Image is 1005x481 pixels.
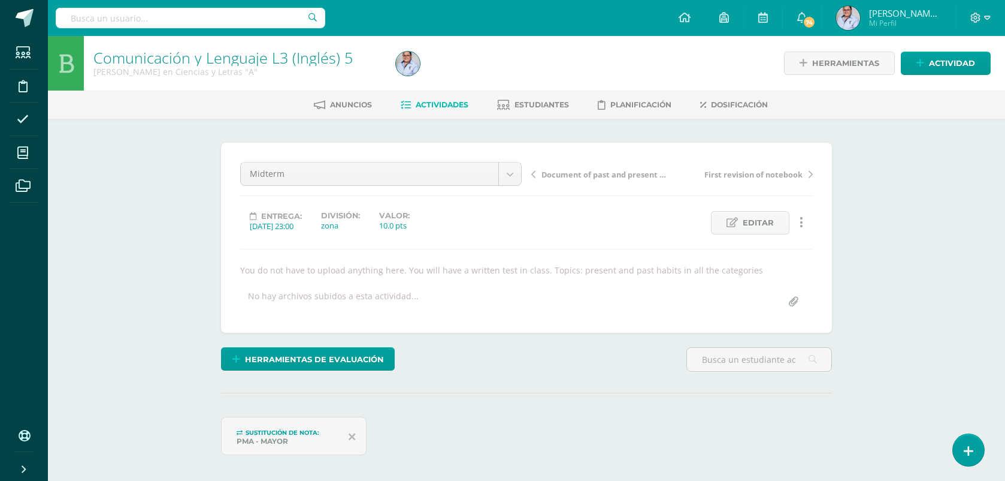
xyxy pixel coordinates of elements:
[401,95,468,115] a: Actividades
[321,220,360,231] div: zona
[687,348,831,371] input: Busca un estudiante aquí...
[711,100,768,109] span: Dosificación
[221,347,395,371] a: Herramientas de evaluación
[743,212,774,234] span: Editar
[812,52,879,74] span: Herramientas
[245,348,384,371] span: Herramientas de evaluación
[250,163,489,185] span: Midterm
[261,212,302,221] span: Entrega:
[416,100,468,109] span: Actividades
[93,66,382,77] div: Quinto Quinto Bachillerato en Ciencias y Letras 'A'
[93,47,353,68] a: Comunicación y Lenguaje L3 (Inglés) 5
[514,100,569,109] span: Estudiantes
[869,18,941,28] span: Mi Perfil
[531,168,672,180] a: Document of past and present habits and states
[497,95,569,115] a: Estudiantes
[330,100,372,109] span: Anuncios
[314,95,372,115] a: Anuncios
[901,52,991,75] a: Actividad
[93,49,382,66] h1: Comunicación y Lenguaje L3 (Inglés) 5
[321,211,360,220] label: División:
[869,7,941,19] span: [PERSON_NAME] de los [PERSON_NAME]
[836,6,860,30] img: 2172985a76704d511378705c460d31b9.png
[241,163,521,185] a: Midterm
[672,168,813,180] a: First revision of notebook
[802,16,815,29] span: 74
[541,169,668,180] span: Document of past and present habits and states
[235,264,818,276] div: You do not have to upload anything here. You will have a written test in class. Topics: present a...
[784,52,895,75] a: Herramientas
[700,95,768,115] a: Dosificación
[929,52,975,74] span: Actividad
[610,100,671,109] span: Planificación
[379,220,410,231] div: 10.0 pts
[237,437,339,446] div: pma - Mayor
[56,8,325,28] input: Busca un usuario...
[379,211,410,220] label: Valor:
[248,290,419,314] div: No hay archivos subidos a esta actividad...
[246,429,319,437] span: Sustitución de nota:
[704,169,803,180] span: First revision of notebook
[598,95,671,115] a: Planificación
[250,221,302,232] div: [DATE] 23:00
[396,52,420,76] img: 2172985a76704d511378705c460d31b9.png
